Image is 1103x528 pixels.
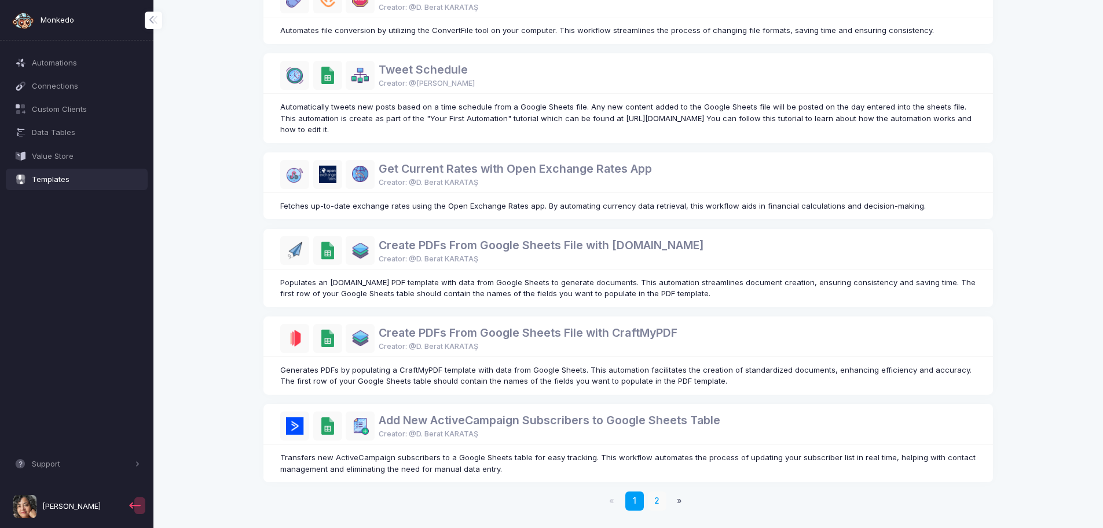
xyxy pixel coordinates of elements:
[32,174,140,185] span: Templates
[379,341,478,352] span: Creator: @D. Berat KARATAŞ
[346,324,375,353] img: icon
[379,429,478,440] span: Creator: @D. Berat KARATAŞ
[346,412,375,440] img: icon
[6,145,148,166] a: Value Store
[313,61,342,90] img: icon
[379,254,478,265] span: Creator: @D. Berat KARATAŞ
[32,127,140,139] span: Data Tables
[280,452,976,475] p: Transfers new ActiveCampaign subscribers to a Google Sheets table for easy tracking. This workflo...
[32,81,140,92] span: Connections
[280,365,976,387] p: Generates PDFs by populating a CraftMyPDF template with data from Google Sheets. This automation ...
[12,9,35,32] img: monkedo-logo-dark.png
[379,63,468,77] a: Tweet Schedule
[313,160,342,189] img: icon
[346,61,375,90] img: icon
[313,236,342,265] img: icon
[379,162,652,176] a: Get Current Rates with Open Exchange Rates App
[280,277,976,300] p: Populates an [DOMAIN_NAME] PDF template with data from Google Sheets to generate documents. This ...
[280,160,309,189] img: icon
[6,169,148,190] a: Templates
[677,495,682,507] span: »
[280,201,976,212] p: Fetches up-to-date exchange rates using the Open Exchange Rates app. By automating currency data ...
[32,57,140,69] span: Automations
[32,104,140,115] span: Custom Clients
[379,78,475,89] span: Creator: @[PERSON_NAME]
[379,177,478,188] span: Creator: @D. Berat KARATAŞ
[280,324,309,353] img: icon
[280,101,976,136] p: Automatically tweets new posts based on a time schedule from a Google Sheets file. Any new conten...
[41,14,74,26] span: Monkedo
[648,491,667,511] a: 2
[6,99,148,120] a: Custom Clients
[280,25,976,37] p: Automates file conversion by utilizing the ConvertFile tool on your computer. This workflow strea...
[6,122,148,143] a: Data Tables
[32,151,140,162] span: Value Store
[12,9,74,32] a: Monkedo
[6,454,148,475] button: Support
[379,326,677,340] a: Create PDFs From Google Sheets File with CraftMyPDF
[346,236,375,265] img: icon
[379,413,720,427] a: Add New ActiveCampaign Subscribers to Google Sheets Table
[313,412,342,440] img: icon
[379,238,703,252] a: Create PDFs From Google Sheets File with [DOMAIN_NAME]
[280,61,309,90] img: icon
[670,491,690,511] a: Next
[625,491,644,511] a: 1
[42,501,101,512] span: [PERSON_NAME]
[379,2,478,13] span: Creator: @D. Berat KARATAŞ
[280,236,309,265] img: icon
[6,52,148,73] a: Automations
[313,324,342,353] img: icon
[6,75,148,96] a: Connections
[32,458,132,470] span: Support
[346,160,375,189] img: icon
[13,495,36,518] img: profile
[280,412,309,440] img: icon
[6,490,127,523] a: [PERSON_NAME]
